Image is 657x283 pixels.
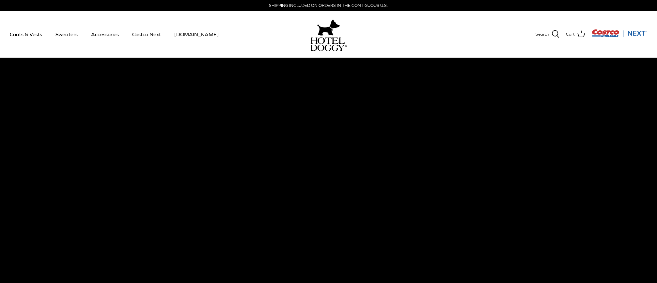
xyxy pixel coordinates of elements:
a: Coats & Vests [4,23,48,45]
a: Cart [566,30,585,39]
a: [DOMAIN_NAME] [168,23,225,45]
a: Costco Next [126,23,167,45]
a: hoteldoggy.com hoteldoggycom [310,18,347,51]
a: Sweaters [50,23,84,45]
a: Search [536,30,559,39]
a: Visit Costco Next [592,33,647,38]
img: Costco Next [592,29,647,37]
span: Cart [566,31,575,38]
img: hoteldoggycom [310,37,347,51]
img: hoteldoggy.com [317,18,340,37]
a: Accessories [85,23,125,45]
span: Search [536,31,549,38]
